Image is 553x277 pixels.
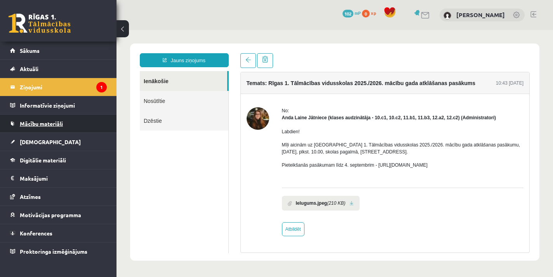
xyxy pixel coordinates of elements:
p: Labdien! [165,98,407,105]
h4: Temats: Rīgas 1. Tālmācības vidusskolas 2025./2026. mācību gada atklāšanas pasākums [130,50,359,56]
span: 102 [343,10,353,17]
p: Mīļi aicinām uz [GEOGRAPHIC_DATA] 1. Tālmācības vidusskolas 2025./2026. mācību gada atklāšanas pa... [165,111,407,125]
a: Proktoringa izmēģinājums [10,242,107,260]
span: Proktoringa izmēģinājums [20,248,87,255]
img: Anda Laine Jātniece (klases audzinātāja - 10.c1, 10.c2, 11.b1, 11.b3, 12.a2, 12.c2) [130,77,153,100]
span: Motivācijas programma [20,211,81,218]
legend: Maksājumi [20,169,107,187]
a: Sākums [10,42,107,59]
a: Konferences [10,224,107,242]
span: Atzīmes [20,193,41,200]
i: (210 KB) [210,170,229,177]
legend: Ziņojumi [20,78,107,96]
a: 0 xp [362,10,380,16]
span: Mācību materiāli [20,120,63,127]
div: 10:43 [DATE] [379,50,407,57]
span: Sākums [20,47,40,54]
a: Atbildēt [165,192,188,206]
span: xp [371,10,376,16]
span: Digitālie materiāli [20,157,66,164]
a: 102 mP [343,10,361,16]
a: Atzīmes [10,188,107,206]
span: 0 [362,10,370,17]
a: [PERSON_NAME] [456,11,505,19]
span: Konferences [20,230,52,237]
span: mP [355,10,361,16]
a: Nosūtītie [23,61,112,81]
a: [DEMOGRAPHIC_DATA] [10,133,107,151]
a: Dzēstie [23,81,112,101]
a: Ziņojumi1 [10,78,107,96]
a: Mācību materiāli [10,115,107,132]
b: Ielugums.jpeg [179,170,211,177]
div: No: [165,77,407,84]
span: Aktuāli [20,65,38,72]
legend: Informatīvie ziņojumi [20,96,107,114]
p: Pieteikšanās pasākumam līdz 4. septembrim - [URL][DOMAIN_NAME] [165,132,407,139]
a: Digitālie materiāli [10,151,107,169]
img: Daniels Andrejs Mažis [443,12,451,19]
span: [DEMOGRAPHIC_DATA] [20,138,81,145]
a: Jauns ziņojums [23,23,112,37]
a: Motivācijas programma [10,206,107,224]
i: 1 [96,82,107,92]
a: Maksājumi [10,169,107,187]
a: Informatīvie ziņojumi [10,96,107,114]
strong: Anda Laine Jātniece (klases audzinātāja - 10.c1, 10.c2, 11.b1, 11.b3, 12.a2, 12.c2) (Administratori) [165,85,380,91]
a: Ienākošie [23,41,111,61]
a: Rīgas 1. Tālmācības vidusskola [9,14,71,33]
a: Aktuāli [10,60,107,78]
